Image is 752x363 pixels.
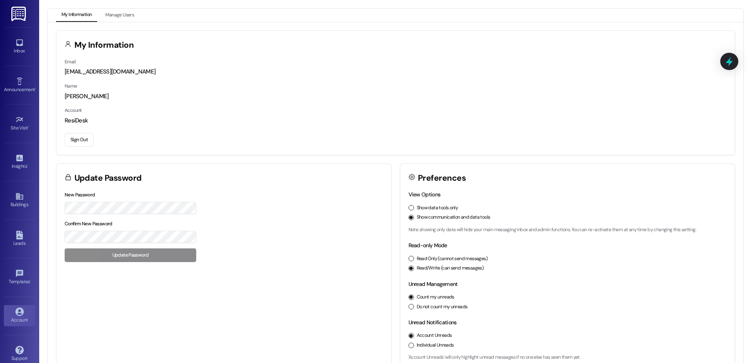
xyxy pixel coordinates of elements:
[409,319,457,326] label: Unread Notifications
[65,107,82,113] label: Account
[409,280,458,288] label: Unread Management
[409,226,727,234] p: Note: showing only data will hide your main messaging inbox and admin functions. You can re-activ...
[417,304,468,311] label: Do not count my unreads
[11,7,27,21] img: ResiDesk Logo
[409,242,447,249] label: Read-only Mode
[65,68,727,76] div: [EMAIL_ADDRESS][DOMAIN_NAME]
[28,124,29,129] span: •
[65,221,112,227] label: Confirm New Password
[27,162,28,168] span: •
[4,305,35,326] a: Account
[4,267,35,288] a: Templates •
[417,214,490,221] label: Show communication and data tools
[74,41,134,49] h3: My Information
[74,174,142,182] h3: Update Password
[417,255,488,262] label: Read Only (cannot send messages)
[56,9,97,22] button: My Information
[418,174,466,182] h3: Preferences
[65,83,77,89] label: Name
[409,354,727,361] p: 'Account Unreads' will only highlight unread messages if no one else has seen them yet.
[4,113,35,134] a: Site Visit •
[417,332,452,339] label: Account Unreads
[4,36,35,57] a: Inbox
[409,191,441,198] label: View Options
[65,92,727,101] div: [PERSON_NAME]
[417,342,454,349] label: Individual Unreads
[100,9,139,22] button: Manage Users
[65,192,95,198] label: New Password
[4,151,35,173] a: Insights •
[65,133,94,147] button: Sign Out
[417,265,484,272] label: Read/Write (can send messages)
[65,59,76,65] label: Email
[4,190,35,211] a: Buildings
[30,278,31,283] span: •
[417,205,458,212] label: Show data tools only
[35,86,36,91] span: •
[65,117,727,125] div: ResiDesk
[4,228,35,250] a: Leads
[417,294,454,301] label: Count my unreads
